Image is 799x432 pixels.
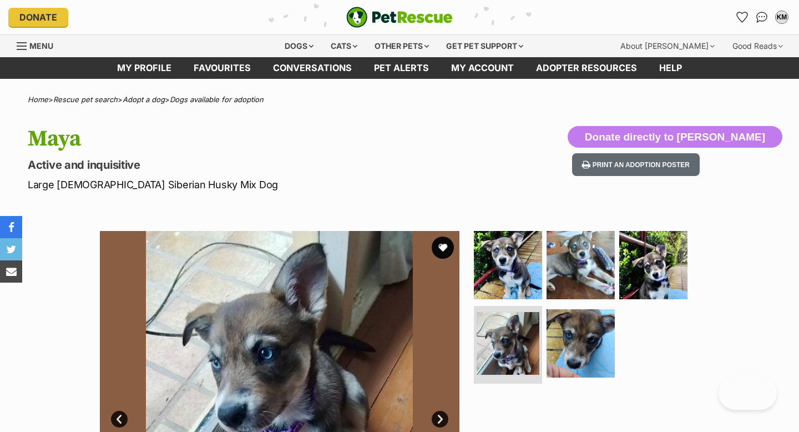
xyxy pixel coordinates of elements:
a: Favourites [183,57,262,79]
a: Donate [8,8,68,27]
a: Home [28,95,48,104]
a: Rescue pet search [53,95,118,104]
ul: Account quick links [733,8,791,26]
a: Menu [17,35,61,55]
a: Dogs available for adoption [170,95,264,104]
a: Adopter resources [525,57,648,79]
a: PetRescue [346,7,453,28]
a: Pet alerts [363,57,440,79]
a: Prev [111,411,128,428]
button: Donate directly to [PERSON_NAME] [568,126,782,148]
button: favourite [432,237,454,259]
div: KM [776,12,787,23]
div: Other pets [367,35,437,57]
a: Conversations [753,8,771,26]
a: conversations [262,57,363,79]
img: Photo of Maya [547,231,615,299]
div: Cats [323,35,365,57]
img: Photo of Maya [547,309,615,378]
div: Good Reads [725,35,791,57]
div: Dogs [277,35,321,57]
p: Large [DEMOGRAPHIC_DATA] Siberian Husky Mix Dog [28,177,487,192]
a: Adopt a dog [123,95,165,104]
a: Favourites [733,8,751,26]
img: Photo of Maya [474,231,542,299]
img: chat-41dd97257d64d25036548639549fe6c8038ab92f7586957e7f3b1b290dea8141.svg [756,12,768,23]
a: Help [648,57,693,79]
img: Photo of Maya [619,231,687,299]
a: My profile [106,57,183,79]
button: Print an adoption poster [572,153,700,176]
a: My account [440,57,525,79]
p: Active and inquisitive [28,157,487,173]
img: logo-e224e6f780fb5917bec1dbf3a21bbac754714ae5b6737aabdf751b685950b380.svg [346,7,453,28]
h1: Maya [28,126,487,152]
img: Photo of Maya [477,312,539,375]
button: My account [773,8,791,26]
div: About [PERSON_NAME] [613,35,722,57]
div: Get pet support [438,35,531,57]
a: Next [432,411,448,428]
iframe: Help Scout Beacon - Open [719,376,777,410]
span: Menu [29,41,53,51]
